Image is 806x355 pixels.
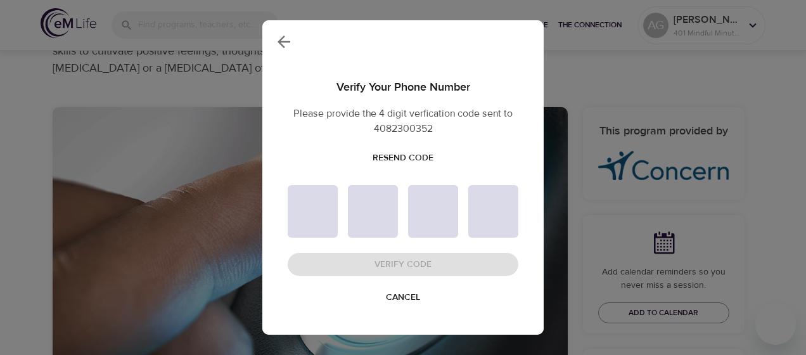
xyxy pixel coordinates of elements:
[288,106,518,136] p: Please provide the 4 digit verfication code sent to 4082300352
[381,286,425,309] button: Cancel
[386,290,420,306] span: Cancel
[373,150,433,166] span: Resend Code
[288,79,518,96] p: Verify Your Phone Number
[368,146,438,170] button: Resend Code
